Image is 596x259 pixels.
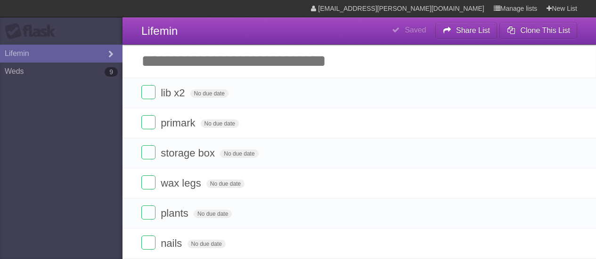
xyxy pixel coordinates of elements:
[161,237,184,249] span: nails
[520,26,570,34] b: Clone This List
[456,26,490,34] b: Share List
[435,22,498,39] button: Share List
[141,85,155,99] label: Done
[206,180,245,188] span: No due date
[405,26,426,34] b: Saved
[201,119,239,128] span: No due date
[190,89,229,98] span: No due date
[141,235,155,250] label: Done
[161,177,204,189] span: wax legs
[141,145,155,159] label: Done
[141,24,178,37] span: Lifemin
[141,175,155,189] label: Done
[161,87,187,99] span: lib x2
[161,117,197,129] span: primark
[5,23,61,40] div: Flask
[141,205,155,220] label: Done
[161,207,191,219] span: plants
[194,210,232,218] span: No due date
[499,22,577,39] button: Clone This List
[161,147,217,159] span: storage box
[105,67,118,77] b: 9
[141,115,155,129] label: Done
[188,240,226,248] span: No due date
[220,149,258,158] span: No due date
